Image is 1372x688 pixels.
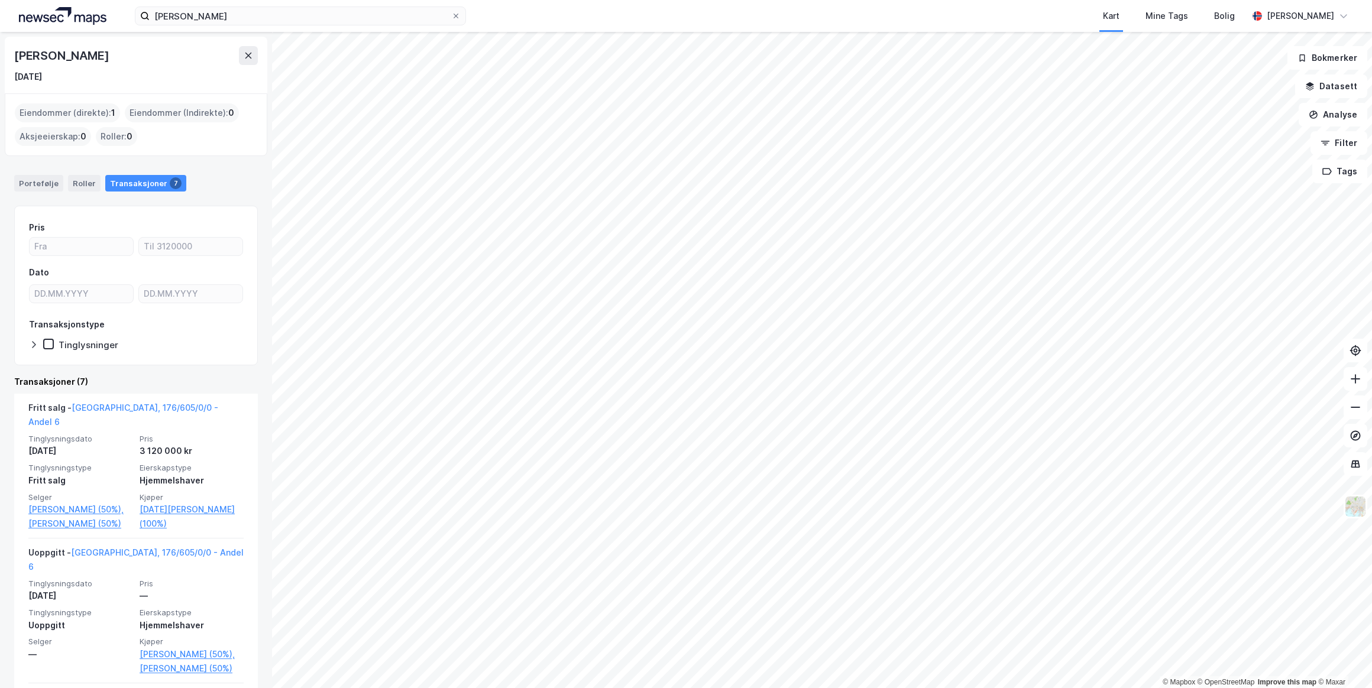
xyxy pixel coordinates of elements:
a: Mapbox [1163,678,1195,686]
span: 1 [111,106,115,120]
img: logo.a4113a55bc3d86da70a041830d287a7e.svg [19,7,106,25]
iframe: Chat Widget [1313,631,1372,688]
img: Z [1344,495,1367,518]
span: 0 [80,129,86,144]
div: Kontrollprogram for chat [1313,631,1372,688]
span: Kjøper [140,492,244,502]
input: Fra [30,238,133,255]
a: [GEOGRAPHIC_DATA], 176/605/0/0 - Andel 6 [28,403,218,427]
button: Analyse [1299,103,1367,126]
button: Bokmerker [1287,46,1367,70]
div: Pris [29,220,45,235]
div: Mine Tags [1146,9,1188,23]
div: — [140,589,244,603]
div: Hjemmelshaver [140,618,244,632]
div: Roller [68,175,101,192]
div: [PERSON_NAME] [1267,9,1334,23]
span: Tinglysningstype [28,463,132,473]
a: [PERSON_NAME] (50%) [28,517,132,531]
div: 7 [170,177,182,189]
div: Tinglysninger [59,339,118,351]
div: Roller : [96,127,137,146]
div: Hjemmelshaver [140,473,244,488]
div: Fritt salg [28,473,132,488]
a: [DATE][PERSON_NAME] (100%) [140,502,244,531]
span: Tinglysningsdato [28,579,132,589]
div: Fritt salg - [28,401,244,434]
span: Pris [140,434,244,444]
span: Selger [28,492,132,502]
div: Transaksjoner (7) [14,375,258,389]
div: Portefølje [14,175,63,192]
a: [PERSON_NAME] (50%) [140,661,244,676]
div: [DATE] [14,70,42,84]
a: [GEOGRAPHIC_DATA], 176/605/0/0 - Andel 6 [28,547,244,572]
div: 3 120 000 kr [140,444,244,458]
div: Transaksjoner [105,175,186,192]
div: — [28,647,132,661]
div: [PERSON_NAME] [14,46,111,65]
a: [PERSON_NAME] (50%), [28,502,132,517]
span: Eierskapstype [140,608,244,618]
input: DD.MM.YYYY [30,285,133,303]
a: Improve this map [1258,678,1316,686]
div: Aksjeeierskap : [15,127,91,146]
button: Datasett [1295,74,1367,98]
button: Tags [1312,160,1367,183]
div: [DATE] [28,589,132,603]
div: Uoppgitt - [28,546,244,579]
span: Kjøper [140,637,244,647]
div: Bolig [1214,9,1235,23]
div: Transaksjonstype [29,317,105,332]
a: OpenStreetMap [1198,678,1255,686]
span: 0 [228,106,234,120]
span: Tinglysningstype [28,608,132,618]
div: Kart [1103,9,1119,23]
div: Eiendommer (Indirekte) : [125,103,239,122]
span: Pris [140,579,244,589]
button: Filter [1310,131,1367,155]
input: Til 3120000 [139,238,242,255]
span: Eierskapstype [140,463,244,473]
div: Eiendommer (direkte) : [15,103,120,122]
span: 0 [127,129,132,144]
div: Dato [29,265,49,280]
input: DD.MM.YYYY [139,285,242,303]
input: Søk på adresse, matrikkel, gårdeiere, leietakere eller personer [150,7,451,25]
span: Tinglysningsdato [28,434,132,444]
div: Uoppgitt [28,618,132,632]
span: Selger [28,637,132,647]
div: [DATE] [28,444,132,458]
a: [PERSON_NAME] (50%), [140,647,244,661]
